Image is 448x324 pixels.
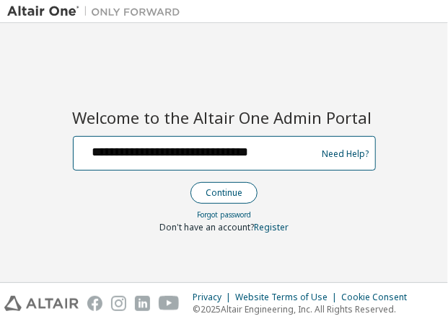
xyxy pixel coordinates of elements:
img: altair_logo.svg [4,296,79,311]
img: linkedin.svg [135,296,150,311]
h2: Welcome to the Altair One Admin Portal [73,107,376,127]
div: Website Terms of Use [235,292,341,303]
div: Cookie Consent [341,292,416,303]
img: instagram.svg [111,296,126,311]
span: Don't have an account? [159,221,254,233]
div: Privacy [193,292,235,303]
p: © 2025 Altair Engineering, Inc. All Rights Reserved. [193,303,416,315]
button: Continue [190,182,258,204]
img: youtube.svg [159,296,180,311]
img: Altair One [7,4,188,19]
a: Register [254,221,289,233]
img: facebook.svg [87,296,102,311]
a: Forgot password [197,210,251,220]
